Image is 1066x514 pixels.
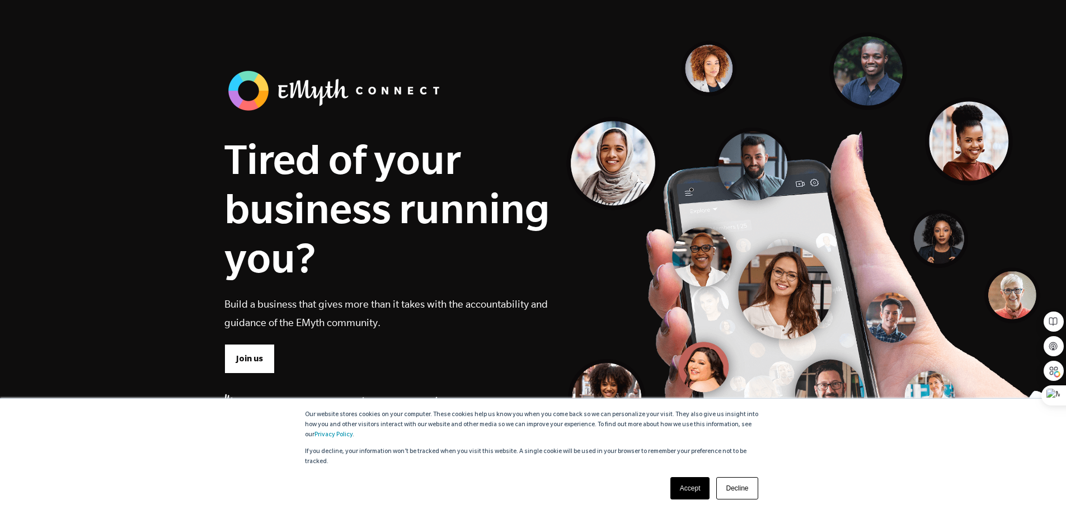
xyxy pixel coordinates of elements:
p: If you decline, your information won’t be tracked when you visit this website. A single cookie wi... [305,447,762,467]
a: Join us [224,344,275,373]
div: "I've never been involved in such a positive, informative, experiential experience as EMyth Conne... [224,396,525,490]
a: Privacy Policy [314,432,353,438]
span: Join us [236,352,263,365]
a: Accept [670,477,710,499]
img: banner_logo [224,67,448,114]
a: Decline [716,477,758,499]
h1: Tired of your business running you? [224,134,550,282]
p: Build a business that gives more than it takes with the accountability and guidance of the EMyth ... [224,295,550,332]
p: Our website stores cookies on your computer. These cookies help us know you when you come back so... [305,410,762,440]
